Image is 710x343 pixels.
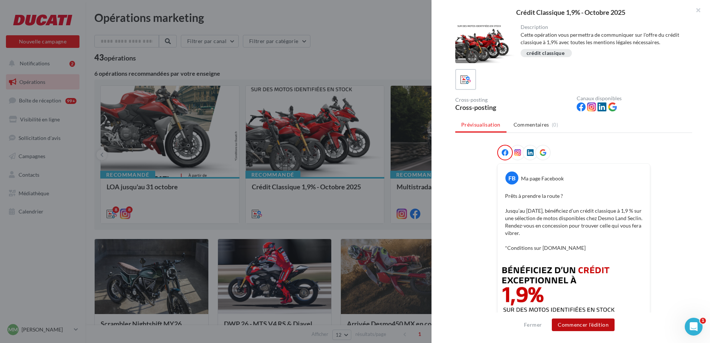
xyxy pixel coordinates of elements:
div: crédit classique [527,50,565,56]
p: Prêts à prendre la route ? Jusqu’au [DATE], bénéficiez d’un crédit classique à 1,9 % sur une séle... [505,192,642,252]
div: Canaux disponibles [577,96,692,101]
div: FB [505,171,518,184]
iframe: Intercom live chat [685,318,703,336]
span: (0) [552,122,558,128]
span: Commentaires [514,121,549,128]
div: Crédit Classique 1,9% - Octobre 2025 [443,9,698,16]
span: 1 [700,318,706,324]
div: Cross-posting [455,97,571,102]
div: Description [521,24,687,30]
button: Fermer [521,320,545,329]
div: Cross-posting [455,104,571,111]
div: Ma page Facebook [521,175,564,182]
div: Cette opération vous permettra de communiquer sur l'offre du crédit classique à 1,9% avec toutes ... [521,31,687,46]
button: Commencer l'édition [552,318,615,331]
